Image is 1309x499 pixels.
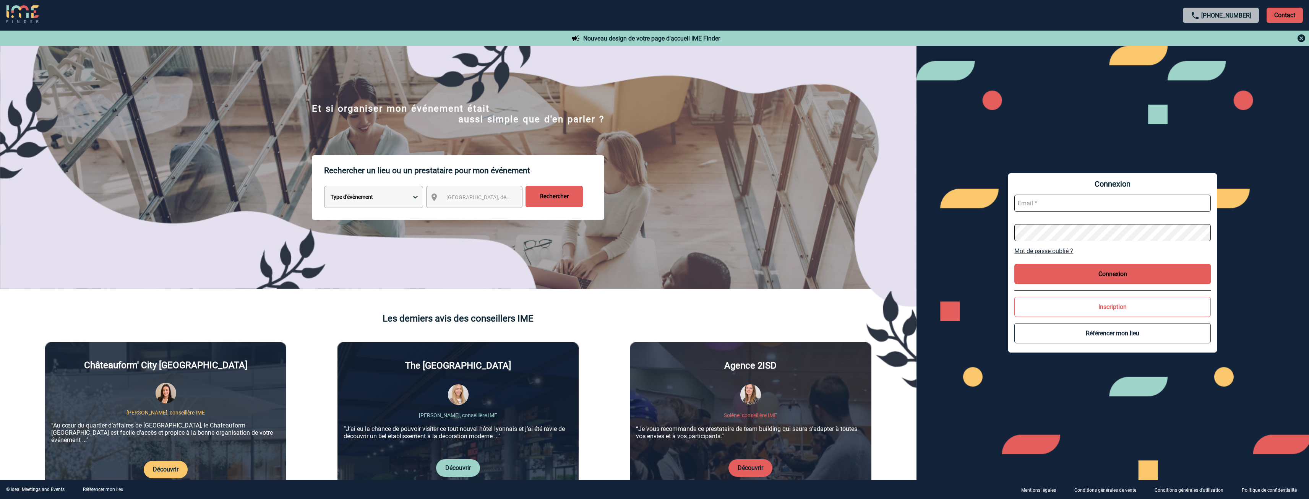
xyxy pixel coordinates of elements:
img: call-24-px.png [1191,11,1200,20]
button: Connexion [1014,264,1211,284]
button: Référencer mon lieu [1014,323,1211,343]
a: [PHONE_NUMBER] [1201,12,1251,19]
p: Conditions générales de vente [1074,488,1136,493]
a: Politique de confidentialité [1236,486,1309,493]
span: [GEOGRAPHIC_DATA], département, région... [446,194,553,200]
a: Mentions légales [1015,486,1068,493]
a: Conditions générales d'utilisation [1148,486,1236,493]
p: Contact [1267,8,1303,23]
p: Politique de confidentialité [1242,488,1297,493]
a: Référencer mon lieu [83,487,123,492]
a: Mot de passe oublié ? [1014,247,1211,255]
input: Rechercher [526,186,583,207]
p: Mentions légales [1021,488,1056,493]
button: Inscription [1014,297,1211,317]
a: Conditions générales de vente [1068,486,1148,493]
input: Email * [1014,195,1211,212]
p: Conditions générales d'utilisation [1155,488,1223,493]
p: Rechercher un lieu ou un prestataire pour mon événement [324,155,604,186]
div: © Ideal Meetings and Events [6,487,65,492]
span: Connexion [1014,179,1211,189]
